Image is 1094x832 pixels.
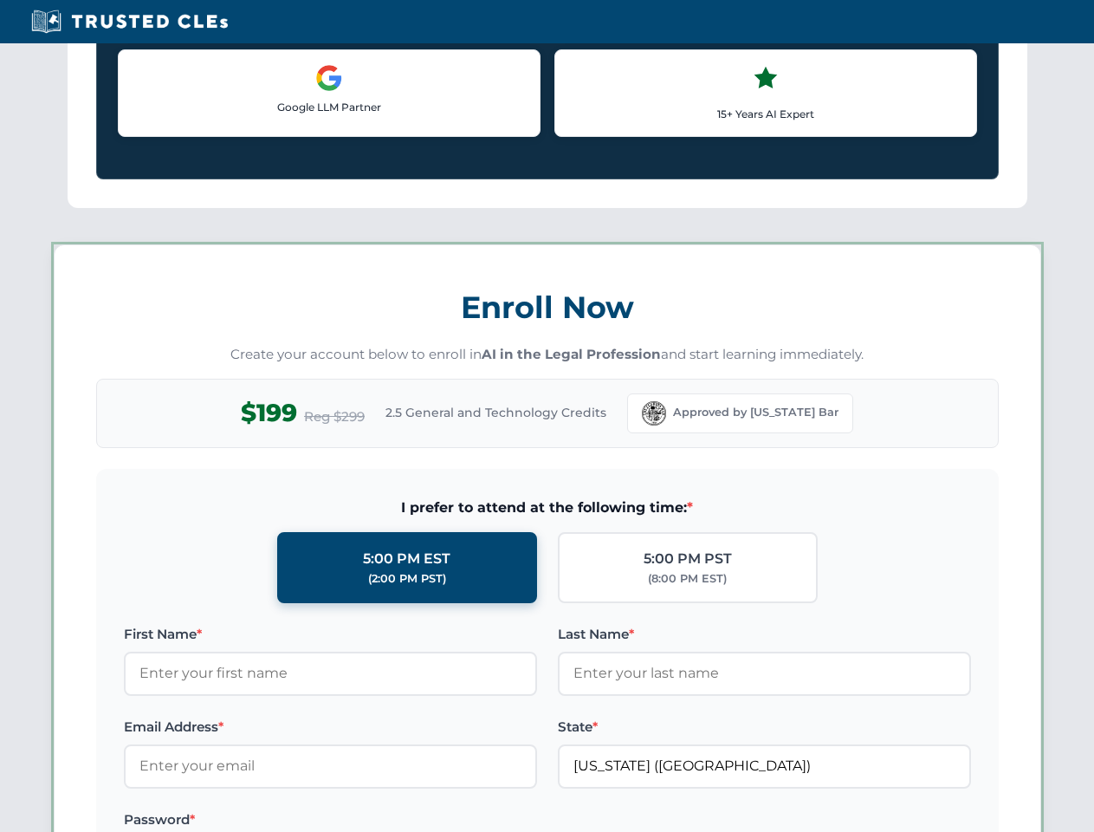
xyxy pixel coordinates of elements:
div: 5:00 PM EST [363,548,450,570]
img: Trusted CLEs [26,9,233,35]
input: Enter your first name [124,652,537,695]
input: Florida (FL) [558,744,971,788]
span: Approved by [US_STATE] Bar [673,404,838,421]
label: Password [124,809,537,830]
span: $199 [241,393,297,432]
img: Google [315,64,343,92]
div: 5:00 PM PST [644,548,732,570]
div: (8:00 PM EST) [648,570,727,588]
label: Last Name [558,624,971,645]
h3: Enroll Now [96,280,999,335]
p: 15+ Years AI Expert [569,106,962,122]
input: Enter your last name [558,652,971,695]
span: Reg $299 [304,406,365,427]
label: First Name [124,624,537,645]
p: Google LLM Partner [133,99,526,115]
p: Create your account below to enroll in and start learning immediately. [96,345,999,365]
span: 2.5 General and Technology Credits [385,403,606,422]
span: I prefer to attend at the following time: [124,497,971,519]
img: Florida Bar [642,401,666,426]
div: (2:00 PM PST) [368,570,446,588]
strong: AI in the Legal Profession [482,346,661,362]
input: Enter your email [124,744,537,788]
label: State [558,717,971,738]
label: Email Address [124,717,537,738]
